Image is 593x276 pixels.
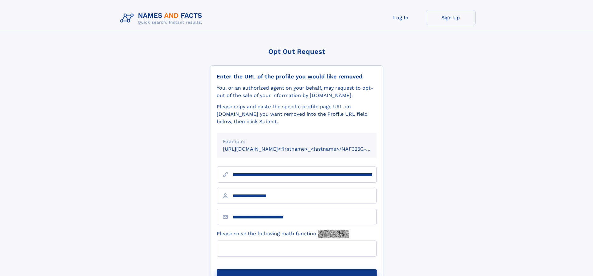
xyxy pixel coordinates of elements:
div: Enter the URL of the profile you would like removed [217,73,377,80]
div: Opt Out Request [210,48,383,55]
div: You, or an authorized agent on your behalf, may request to opt-out of the sale of your informatio... [217,84,377,99]
label: Please solve the following math function: [217,230,349,238]
small: [URL][DOMAIN_NAME]<firstname>_<lastname>/NAF325G-xxxxxxxx [223,146,388,152]
div: Example: [223,138,370,145]
a: Log In [376,10,426,25]
img: Logo Names and Facts [118,10,207,27]
a: Sign Up [426,10,476,25]
div: Please copy and paste the specific profile page URL on [DOMAIN_NAME] you want removed into the Pr... [217,103,377,125]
